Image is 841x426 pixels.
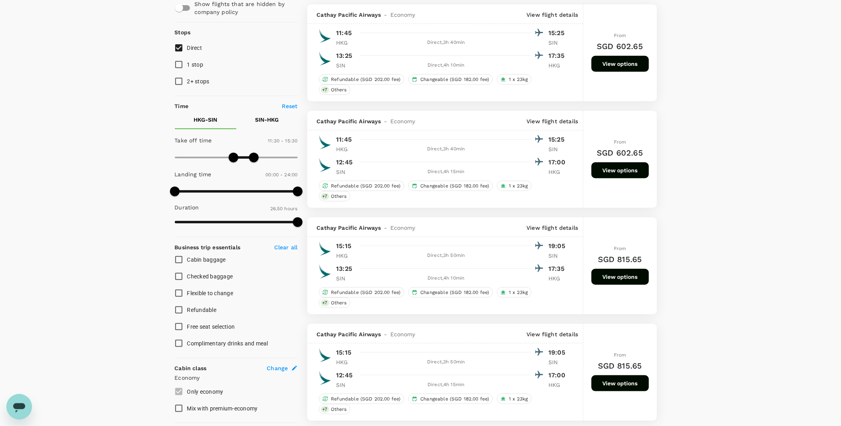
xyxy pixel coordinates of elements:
[317,264,333,280] img: CX
[381,117,390,125] span: -
[328,289,404,296] span: Refundable (SGD 202.00 fee)
[328,193,350,200] span: Others
[282,102,298,110] p: Reset
[527,330,578,338] p: View flight details
[317,330,381,338] span: Cathay Pacific Airways
[408,181,493,191] div: Changeable (SGD 182.00 fee)
[549,51,569,61] p: 17:35
[317,134,333,150] img: CX
[319,85,350,95] div: +7Others
[336,61,356,69] p: SIN
[336,39,356,47] p: HKG
[390,330,416,338] span: Economy
[418,396,493,402] span: Changeable (SGD 182.00 fee)
[361,61,531,69] div: Direct , 4h 10min
[321,300,329,306] span: + 7
[328,76,404,83] span: Refundable (SGD 202.00 fee)
[317,370,333,386] img: CX
[187,340,268,347] span: Complimentary drinks and meal
[336,28,352,38] p: 11:45
[319,181,404,191] div: Refundable (SGD 202.00 fee)
[592,375,649,391] button: View options
[336,158,353,167] p: 12:45
[597,40,643,53] h6: SGD 602.65
[497,287,532,298] div: 1 x 23kg
[319,74,404,85] div: Refundable (SGD 202.00 fee)
[614,139,626,145] span: From
[175,203,199,211] p: Duration
[390,11,416,19] span: Economy
[336,252,356,260] p: HKG
[187,256,226,263] span: Cabin baggage
[328,87,350,93] span: Others
[336,264,352,274] p: 13:25
[317,224,381,232] span: Cathay Pacific Airways
[549,274,569,282] p: HKG
[408,287,493,298] div: Changeable (SGD 182.00 fee)
[418,183,493,189] span: Changeable (SGD 182.00 fee)
[506,396,531,402] span: 1 x 23kg
[549,39,569,47] p: SIN
[187,290,234,296] span: Flexible to change
[598,253,642,266] h6: SGD 815.65
[175,136,212,144] p: Take off time
[497,74,532,85] div: 1 x 23kg
[592,269,649,285] button: View options
[549,381,569,389] p: HKG
[187,307,217,313] span: Refundable
[549,358,569,366] p: SIN
[319,298,350,308] div: +7Others
[361,145,531,153] div: Direct , 3h 40min
[321,87,329,93] span: + 7
[418,76,493,83] span: Changeable (SGD 182.00 fee)
[506,289,531,296] span: 1 x 23kg
[527,117,578,125] p: View flight details
[187,405,258,412] span: Mix with premium-economy
[361,168,531,176] div: Direct , 4h 15min
[317,28,333,44] img: CX
[614,33,626,38] span: From
[549,168,569,176] p: HKG
[418,289,493,296] span: Changeable (SGD 182.00 fee)
[328,300,350,306] span: Others
[336,145,356,153] p: HKG
[506,76,531,83] span: 1 x 23kg
[319,287,404,298] div: Refundable (SGD 202.00 fee)
[317,117,381,125] span: Cathay Pacific Airways
[408,394,493,404] div: Changeable (SGD 182.00 fee)
[549,371,569,380] p: 17:00
[317,11,381,19] span: Cathay Pacific Airways
[266,172,298,177] span: 00:00 - 24:00
[270,206,298,211] span: 26.50 hours
[175,102,189,110] p: Time
[268,138,298,144] span: 11:30 - 15:30
[328,396,404,402] span: Refundable (SGD 202.00 fee)
[175,365,207,371] strong: Cabin class
[319,394,404,404] div: Refundable (SGD 202.00 fee)
[255,116,279,124] p: SIN - HKG
[336,358,356,366] p: HKG
[336,381,356,389] p: SIN
[527,11,578,19] p: View flight details
[549,264,569,274] p: 17:35
[336,135,352,144] p: 11:45
[381,11,390,19] span: -
[592,56,649,72] button: View options
[328,183,404,189] span: Refundable (SGD 202.00 fee)
[549,158,569,167] p: 17:00
[549,145,569,153] p: SIN
[549,241,569,251] p: 19:05
[336,241,352,251] p: 15:15
[267,364,288,372] span: Change
[336,51,352,61] p: 13:25
[187,389,224,395] span: Only economy
[187,45,202,51] span: Direct
[6,394,32,420] iframe: Button to launch messaging window
[549,348,569,357] p: 19:05
[390,117,416,125] span: Economy
[187,273,233,280] span: Checked baggage
[317,241,333,257] img: CX
[592,162,649,178] button: View options
[175,29,191,35] strong: Stops
[317,157,333,173] img: CX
